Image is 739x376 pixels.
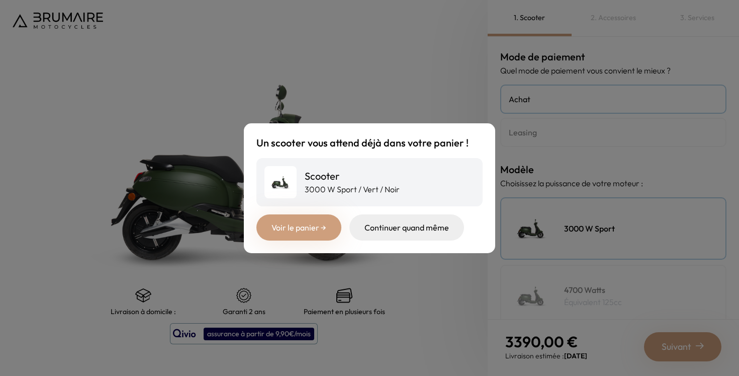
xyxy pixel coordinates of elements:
div: Continuer quand même [349,214,464,241]
p: 3000 W Sport / Vert / Noir [305,183,400,195]
h2: Un scooter vous attend déjà dans votre panier ! [256,136,469,150]
img: Scooter - 3000 W Sport / Vert / Noir [264,166,297,198]
a: Voir le panier → [256,214,341,241]
h3: Scooter [305,169,400,183]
